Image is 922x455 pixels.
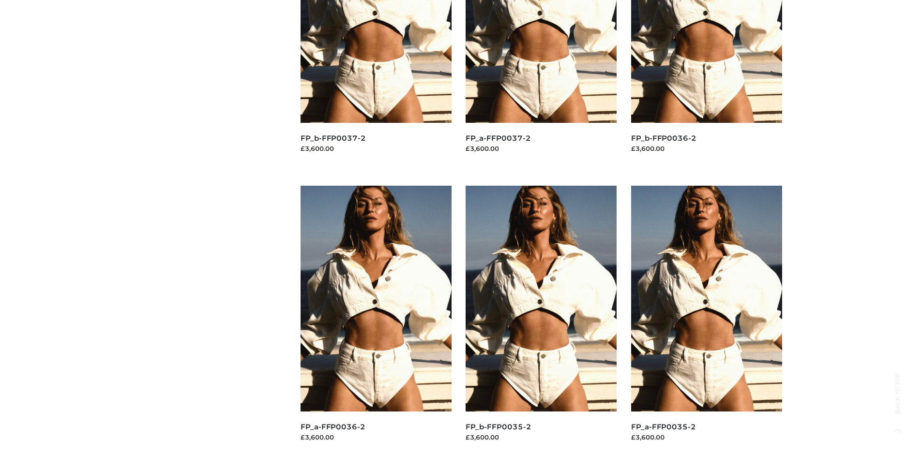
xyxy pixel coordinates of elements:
a: FP_a-FFP0035-2 [631,422,696,431]
div: £3,600.00 [631,432,782,442]
a: FP_a-FFP0036-2 [301,422,365,431]
a: FP_b-FFP0035-2 [466,422,531,431]
div: £3,600.00 [631,144,782,153]
div: £3,600.00 [466,432,617,442]
div: £3,600.00 [466,144,617,153]
a: FP_b-FFP0037-2 [301,133,366,143]
span: Back to top [886,390,910,414]
a: FP_b-FFP0036-2 [631,133,696,143]
a: FP_a-FFP0037-2 [466,133,530,143]
div: £3,600.00 [301,144,452,153]
div: £3,600.00 [301,432,452,442]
